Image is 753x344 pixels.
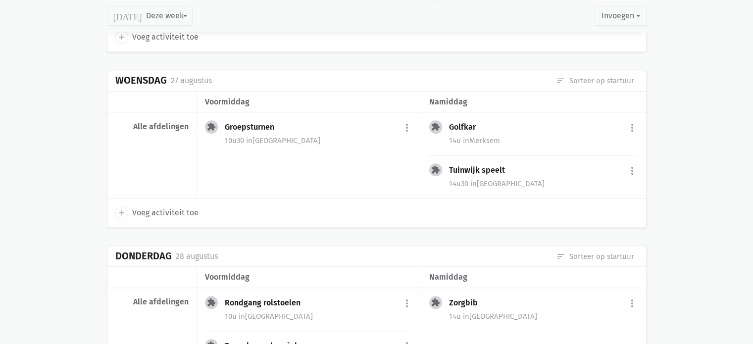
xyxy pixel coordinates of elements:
span: in [463,136,469,145]
div: Tuinwijk speelt [449,165,513,175]
div: namiddag [429,96,638,108]
a: add Voeg activiteit toe [115,206,199,219]
span: in [246,136,252,145]
i: extension [431,165,440,174]
a: Sorteer op startuur [556,75,634,86]
span: [GEOGRAPHIC_DATA] [239,312,313,321]
div: 27 augustus [171,74,212,87]
a: add Voeg activiteit toe [115,31,199,44]
i: extension [431,298,440,307]
a: Sorteer op startuur [556,251,634,262]
span: 14u [449,136,461,145]
span: [GEOGRAPHIC_DATA] [470,179,545,188]
div: namiddag [429,271,638,284]
i: sort [556,252,565,261]
i: sort [556,76,565,85]
div: Alle afdelingen [115,122,189,132]
div: Alle afdelingen [115,297,189,307]
div: Rondgang rolstoelen [225,298,308,308]
div: 28 augustus [176,250,218,263]
div: Woensdag [115,75,167,86]
div: Zorgbib [449,298,486,308]
span: [GEOGRAPHIC_DATA] [463,312,537,321]
span: 14u [449,312,461,321]
i: extension [207,298,216,307]
span: 10u30 [225,136,244,145]
div: Donderdag [115,250,172,262]
span: 10u [225,312,237,321]
span: Merksem [463,136,500,145]
span: in [239,312,245,321]
span: 14u30 [449,179,468,188]
div: voormiddag [205,271,413,284]
span: Voeg activiteit toe [132,206,199,219]
span: [GEOGRAPHIC_DATA] [246,136,320,145]
i: add [117,208,126,217]
button: Invoegen [595,6,646,26]
span: Voeg activiteit toe [132,31,199,44]
i: extension [207,122,216,131]
span: in [463,312,469,321]
div: Groepsturnen [225,122,282,132]
i: extension [431,122,440,131]
div: voormiddag [205,96,413,108]
div: Golfkar [449,122,484,132]
i: [DATE] [113,11,142,20]
span: in [470,179,477,188]
i: add [117,33,126,42]
button: Deze week [107,6,193,26]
